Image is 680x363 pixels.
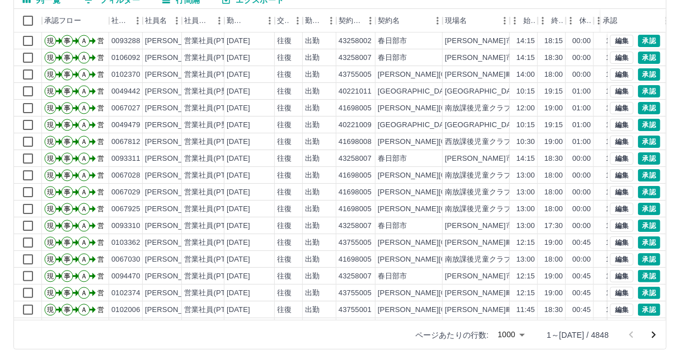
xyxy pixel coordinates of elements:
[638,270,660,282] button: 承認
[64,37,71,45] text: 事
[81,104,87,112] text: Ａ
[277,9,289,32] div: 交通費
[143,9,182,32] div: 社員名
[184,170,243,181] div: 営業社員(PT契約)
[47,37,54,45] text: 現
[145,53,206,63] div: [PERSON_NAME]
[610,102,634,114] button: 編集
[277,36,292,46] div: 往復
[573,238,591,248] div: 00:45
[227,120,250,131] div: [DATE]
[445,53,633,63] div: [PERSON_NAME]市[PERSON_NAME]放課後児童クラブ
[339,103,372,114] div: 41698005
[573,36,591,46] div: 00:00
[610,85,634,97] button: 編集
[339,187,372,198] div: 41698005
[277,153,292,164] div: 往復
[47,87,54,95] text: 現
[606,53,625,63] div: 14:15
[545,69,563,80] div: 18:00
[305,120,320,131] div: 出勤
[378,86,455,97] div: [GEOGRAPHIC_DATA]
[606,137,625,147] div: 10:30
[97,104,104,112] text: 営
[606,170,625,181] div: 13:00
[145,86,206,97] div: [PERSON_NAME]
[638,287,660,299] button: 承認
[47,239,54,246] text: 現
[227,86,250,97] div: [DATE]
[168,12,185,29] button: メニュー
[81,188,87,196] text: Ａ
[47,54,54,62] text: 現
[227,69,250,80] div: [DATE]
[517,53,535,63] div: 14:15
[638,203,660,215] button: 承認
[246,13,261,29] button: ソート
[517,238,535,248] div: 12:15
[606,187,625,198] div: 13:00
[277,170,292,181] div: 往復
[97,155,104,162] text: 営
[517,153,535,164] div: 14:15
[638,35,660,47] button: 承認
[305,36,320,46] div: 出勤
[111,86,140,97] div: 0049442
[517,120,535,131] div: 10:15
[610,220,634,232] button: 編集
[610,119,634,131] button: 編集
[545,36,563,46] div: 18:15
[573,86,591,97] div: 01:00
[429,12,446,29] button: メニュー
[184,137,243,147] div: 営業社員(PT契約)
[64,155,71,162] text: 事
[145,238,206,248] div: [PERSON_NAME]
[305,86,320,97] div: 出勤
[545,170,563,181] div: 18:00
[145,36,206,46] div: [PERSON_NAME]
[606,86,625,97] div: 10:15
[145,187,206,198] div: [PERSON_NAME]
[64,171,71,179] text: 事
[517,36,535,46] div: 14:15
[339,170,372,181] div: 41698005
[227,103,250,114] div: [DATE]
[638,253,660,266] button: 承認
[184,187,243,198] div: 営業社員(PT契約)
[81,171,87,179] text: Ａ
[97,71,104,78] text: 営
[305,9,323,32] div: 勤務区分
[573,103,591,114] div: 01:00
[517,204,535,215] div: 13:00
[184,238,243,248] div: 営業社員(PT契約)
[339,204,372,215] div: 41698005
[261,12,278,29] button: メニュー
[227,170,250,181] div: [DATE]
[545,238,563,248] div: 19:00
[339,69,372,80] div: 43755005
[145,221,206,231] div: [PERSON_NAME]
[47,121,54,129] text: 現
[277,204,292,215] div: 往復
[227,9,246,32] div: 勤務日
[573,153,591,164] div: 00:00
[610,236,634,249] button: 編集
[184,153,243,164] div: 営業社員(PT契約)
[111,137,140,147] div: 0067812
[445,221,633,231] div: [PERSON_NAME]市[PERSON_NAME]放課後児童クラブ
[378,170,516,181] div: [PERSON_NAME][GEOGRAPHIC_DATA]
[378,238,516,248] div: [PERSON_NAME][GEOGRAPHIC_DATA]
[606,221,625,231] div: 13:00
[339,120,372,131] div: 40221009
[64,87,71,95] text: 事
[97,239,104,246] text: 営
[610,270,634,282] button: 編集
[545,187,563,198] div: 18:00
[44,9,81,32] div: 承認フロー
[638,119,660,131] button: 承認
[145,69,206,80] div: [PERSON_NAME]
[145,120,206,131] div: [PERSON_NAME]
[445,170,511,181] div: 南放課後児童クラブ
[445,36,633,46] div: [PERSON_NAME]市[PERSON_NAME]放課後児童クラブ
[97,138,104,146] text: 営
